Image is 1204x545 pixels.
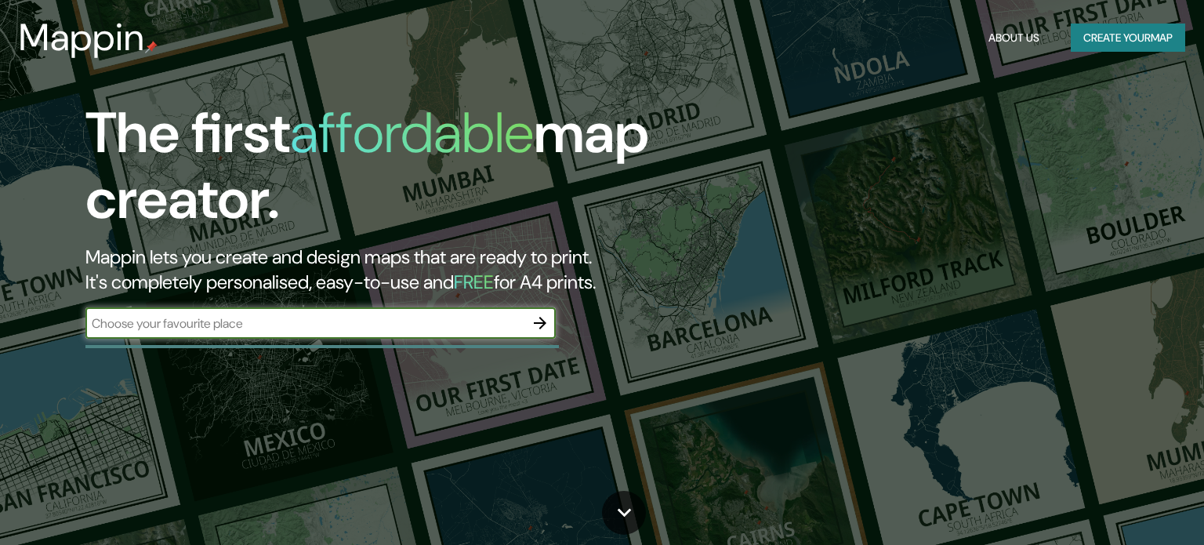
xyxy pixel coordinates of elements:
h3: Mappin [19,16,145,60]
h1: affordable [290,96,534,169]
input: Choose your favourite place [85,314,524,332]
img: mappin-pin [145,41,158,53]
button: About Us [982,24,1046,53]
h2: Mappin lets you create and design maps that are ready to print. It's completely personalised, eas... [85,245,687,295]
h1: The first map creator. [85,100,687,245]
button: Create yourmap [1071,24,1185,53]
h5: FREE [454,270,494,294]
